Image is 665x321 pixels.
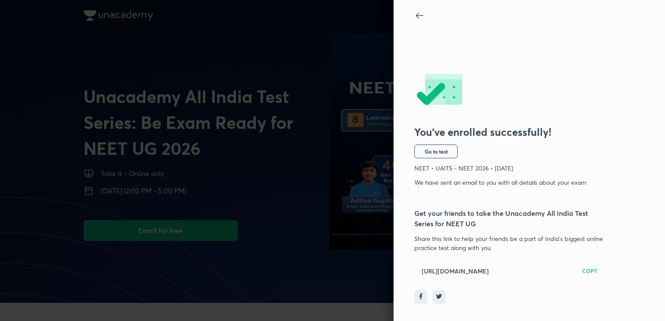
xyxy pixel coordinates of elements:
[414,74,464,107] img: -
[425,148,448,155] span: Go to test
[414,144,458,158] button: Go to test
[414,234,605,252] p: Share this link to help your friends be a part of India’s biggest online practice test along with...
[582,267,597,275] h6: COPY
[422,266,489,276] h6: [URL][DOMAIN_NAME]
[414,208,605,229] p: Get your friends to take the Unacademy All India Test Series for NEET UG
[414,126,605,138] h3: You’ve enrolled successfully!
[414,164,605,173] p: NEET • UAITS - NEET 2026 • [DATE]
[414,178,605,187] p: We have sent an email to you with all details about your exam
